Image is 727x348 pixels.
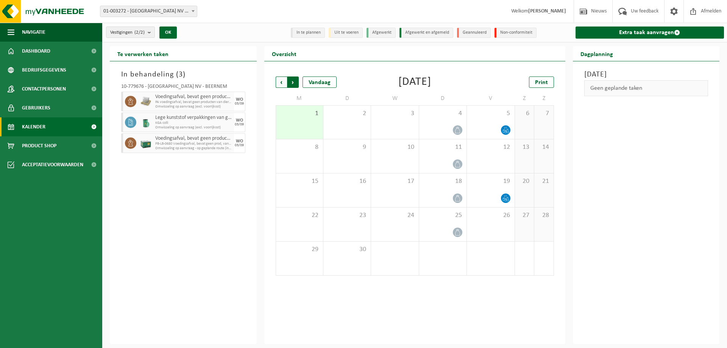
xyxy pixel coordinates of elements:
span: 3 [375,109,415,118]
button: Vestigingen(2/2) [106,27,155,38]
span: Print [535,80,548,86]
span: 25 [423,211,463,220]
span: 13 [519,143,530,151]
span: 01-003272 - BELGOSUC NV - BEERNEM [100,6,197,17]
td: W [371,92,419,105]
h2: Dagplanning [573,46,621,61]
div: Geen geplande taken [584,80,708,96]
li: Afgewerkt en afgemeld [399,28,453,38]
span: 21 [538,177,549,186]
div: 03/09 [235,144,244,147]
span: 15 [280,177,319,186]
span: Dashboard [22,42,50,61]
button: OK [159,27,177,39]
h3: [DATE] [584,69,708,80]
span: 11 [423,143,463,151]
span: PA voedingsafval, bevat geen producten van dierlijke oorspr, [155,100,232,105]
span: 3 [179,71,183,78]
img: PB-OT-0200-MET-00-02 [140,117,151,128]
span: 16 [327,177,367,186]
span: 4 [423,109,463,118]
li: Uit te voeren [329,28,363,38]
a: Extra taak aanvragen [576,27,724,39]
count: (2/2) [134,30,145,35]
a: Print [529,76,554,88]
li: Afgewerkt [367,28,396,38]
span: 14 [538,143,549,151]
span: 2 [327,109,367,118]
span: KGA colli [155,121,232,125]
span: 23 [327,211,367,220]
span: Vestigingen [110,27,145,38]
span: 17 [375,177,415,186]
span: Lege kunststof verpakkingen van gevaarlijke stoffen [155,115,232,121]
span: 1 [280,109,319,118]
span: Acceptatievoorwaarden [22,155,83,174]
span: 7 [538,109,549,118]
td: D [323,92,371,105]
span: 9 [327,143,367,151]
li: Geannuleerd [457,28,491,38]
span: 30 [327,245,367,254]
div: WO [236,139,243,144]
td: V [467,92,515,105]
span: 28 [538,211,549,220]
span: 6 [519,109,530,118]
div: 10-779676 - [GEOGRAPHIC_DATA] NV - BEERNEM [121,84,245,92]
span: 27 [519,211,530,220]
span: Bedrijfsgegevens [22,61,66,80]
span: 8 [280,143,319,151]
span: Omwisseling op aanvraag - op geplande route (incl. verwerking) [155,146,232,151]
span: Kalender [22,117,45,136]
span: Contactpersonen [22,80,66,98]
li: Non-conformiteit [495,28,537,38]
span: 19 [471,177,510,186]
span: Navigatie [22,23,45,42]
div: 03/09 [235,123,244,126]
li: In te plannen [291,28,325,38]
div: WO [236,118,243,123]
div: 03/09 [235,102,244,106]
span: 24 [375,211,415,220]
div: [DATE] [398,76,431,88]
h3: In behandeling ( ) [121,69,245,80]
h2: Overzicht [264,46,304,61]
span: 20 [519,177,530,186]
span: 5 [471,109,510,118]
span: 12 [471,143,510,151]
span: 22 [280,211,319,220]
h2: Te verwerken taken [110,46,176,61]
div: Vandaag [303,76,337,88]
span: Gebruikers [22,98,50,117]
span: 26 [471,211,510,220]
div: WO [236,97,243,102]
td: Z [515,92,534,105]
strong: [PERSON_NAME] [528,8,566,14]
span: Voedingsafval, bevat geen producten van dierlijke oorsprong, gemengde verpakking (exclusief glas) [155,94,232,100]
span: PB-LB-0680 Voedingsafval, bevat geen prod, van dierl oorspr [155,142,232,146]
td: Z [534,92,554,105]
span: Volgende [287,76,299,88]
img: PB-LB-0680-HPE-GN-01 [140,137,151,149]
span: Omwisseling op aanvraag (excl. voorrijkost) [155,105,232,109]
td: M [276,92,323,105]
td: D [419,92,467,105]
span: Omwisseling op aanvraag (excl. voorrijkost) [155,125,232,130]
span: Voedingsafval, bevat geen producten van dierlijke oorsprong, gemengde verpakking (exclusief glas) [155,136,232,142]
span: 18 [423,177,463,186]
span: Product Shop [22,136,56,155]
img: LP-PA-00000-WDN-11 [140,96,151,107]
span: 29 [280,245,319,254]
span: 10 [375,143,415,151]
span: Vorige [276,76,287,88]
